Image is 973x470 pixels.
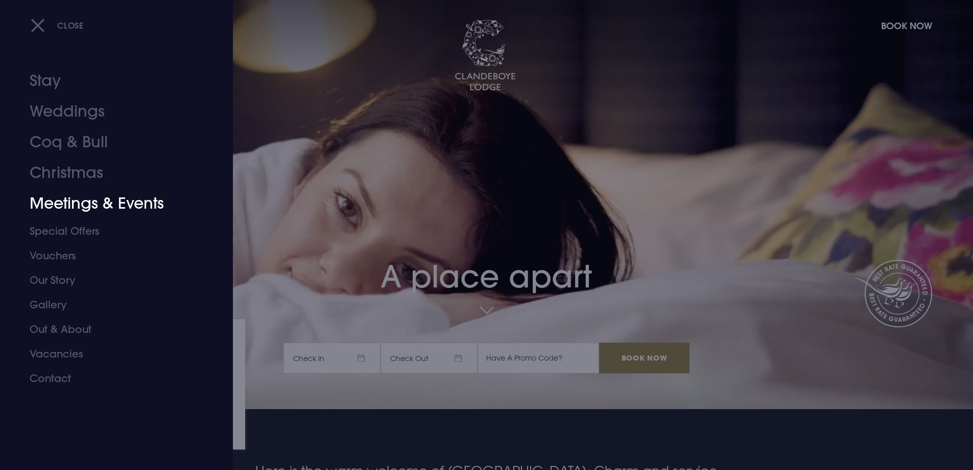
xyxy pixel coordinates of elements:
a: Our Story [30,268,191,293]
a: Christmas [30,158,191,188]
a: Weddings [30,96,191,127]
a: Meetings & Events [30,188,191,219]
a: Special Offers [30,219,191,243]
a: Vacancies [30,342,191,366]
a: Gallery [30,293,191,317]
a: Out & About [30,317,191,342]
button: Close [31,15,84,36]
a: Contact [30,366,191,391]
span: Close [57,20,84,31]
a: Coq & Bull [30,127,191,158]
a: Stay [30,65,191,96]
a: Vouchers [30,243,191,268]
